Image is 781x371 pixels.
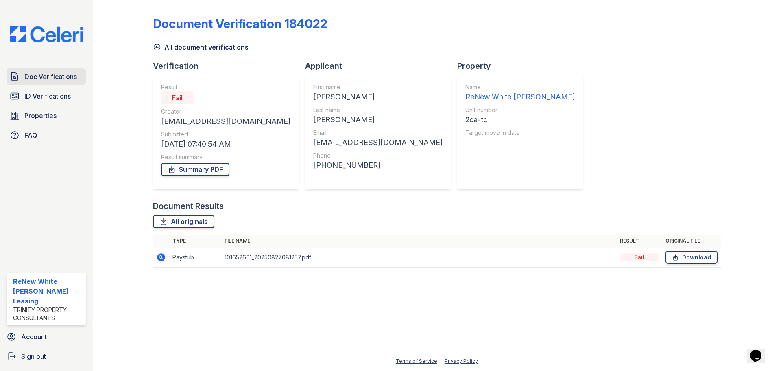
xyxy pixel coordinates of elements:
td: 101652601_20250827081257.pdf [221,248,617,268]
div: Result summary [161,153,290,161]
div: Unit number [465,106,575,114]
td: Paystub [169,248,221,268]
div: ReNew White [PERSON_NAME] [465,91,575,103]
div: ReNew White [PERSON_NAME] Leasing [13,277,83,306]
div: Submitted [161,130,290,138]
div: Fail [620,253,659,261]
th: Original file [662,235,721,248]
div: Creator [161,108,290,116]
a: Name ReNew White [PERSON_NAME] [465,83,575,103]
div: Fail [161,91,194,104]
div: | [440,358,442,364]
a: Doc Verifications [7,68,86,85]
a: Properties [7,108,86,124]
span: Sign out [21,351,46,361]
div: Property [457,60,589,72]
a: Download [665,251,718,264]
div: Verification [153,60,305,72]
span: ID Verifications [24,91,71,101]
a: Sign out [3,348,89,364]
div: Target move in date [465,129,575,137]
div: Phone [313,151,443,160]
a: FAQ [7,127,86,143]
div: 2ca-tc [465,114,575,125]
div: [EMAIL_ADDRESS][DOMAIN_NAME] [313,137,443,148]
div: [PERSON_NAME] [313,91,443,103]
div: Trinity Property Consultants [13,306,83,322]
div: Result [161,83,290,91]
th: Type [169,235,221,248]
span: Properties [24,111,57,121]
div: Document Results [153,200,224,212]
a: All document verifications [153,42,249,52]
div: [PERSON_NAME] [313,114,443,125]
span: Doc Verifications [24,72,77,81]
div: [PHONE_NUMBER] [313,160,443,171]
div: [DATE] 07:40:54 AM [161,138,290,150]
a: All originals [153,215,214,228]
span: FAQ [24,130,37,140]
iframe: chat widget [747,338,773,363]
th: File name [221,235,617,248]
div: Email [313,129,443,137]
img: CE_Logo_Blue-a8612792a0a2168367f1c8372b55b34899dd931a85d93a1a3d3e32e68fde9ad4.png [3,26,89,42]
div: - [465,137,575,148]
a: ID Verifications [7,88,86,104]
div: Name [465,83,575,91]
span: Account [21,332,47,342]
a: Summary PDF [161,163,229,176]
div: Last name [313,106,443,114]
div: [EMAIL_ADDRESS][DOMAIN_NAME] [161,116,290,127]
div: First name [313,83,443,91]
div: Document Verification 184022 [153,16,327,31]
th: Result [617,235,662,248]
a: Privacy Policy [445,358,478,364]
a: Account [3,329,89,345]
a: Terms of Service [396,358,437,364]
div: Applicant [305,60,457,72]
